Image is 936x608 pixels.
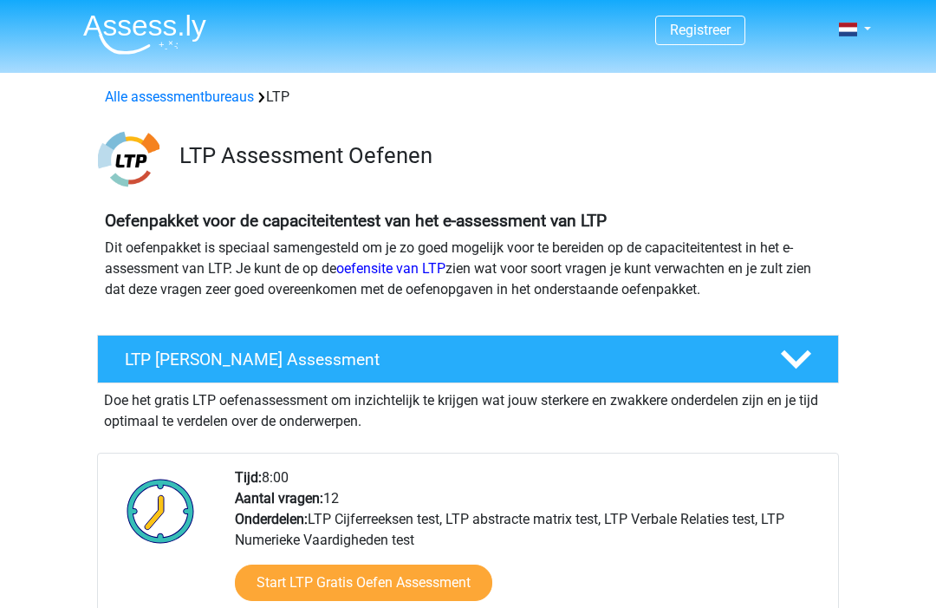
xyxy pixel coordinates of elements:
a: Registreer [670,22,731,38]
h3: LTP Assessment Oefenen [179,142,825,169]
div: Doe het gratis LTP oefenassessment om inzichtelijk te krijgen wat jouw sterkere en zwakkere onder... [97,383,839,432]
img: Klok [117,467,205,554]
a: Alle assessmentbureaus [105,88,254,105]
b: Aantal vragen: [235,490,323,507]
p: Dit oefenpakket is speciaal samengesteld om je zo goed mogelijk voor te bereiden op de capaciteit... [105,238,831,300]
img: Assessly [83,14,206,55]
img: ltp.png [98,128,159,190]
h4: LTP [PERSON_NAME] Assessment [125,350,752,369]
b: Tijd: [235,469,262,486]
a: LTP [PERSON_NAME] Assessment [90,335,846,383]
a: Start LTP Gratis Oefen Assessment [235,565,492,601]
a: oefensite van LTP [336,260,445,277]
b: Onderdelen: [235,511,308,527]
div: LTP [98,87,838,108]
b: Oefenpakket voor de capaciteitentest van het e-assessment van LTP [105,211,607,231]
